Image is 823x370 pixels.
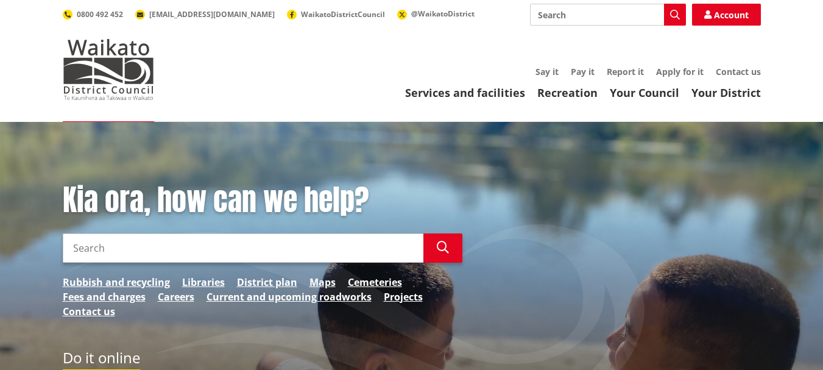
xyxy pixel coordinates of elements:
a: Contact us [63,304,115,319]
img: Waikato District Council - Te Kaunihera aa Takiwaa o Waikato [63,39,154,100]
a: Your Council [610,85,679,100]
span: 0800 492 452 [77,9,123,20]
a: Fees and charges [63,290,146,304]
a: Maps [309,275,336,290]
a: Report it [607,66,644,77]
a: Current and upcoming roadworks [207,290,372,304]
span: WaikatoDistrictCouncil [301,9,385,20]
a: [EMAIL_ADDRESS][DOMAIN_NAME] [135,9,275,20]
a: District plan [237,275,297,290]
h1: Kia ora, how can we help? [63,183,462,218]
a: Apply for it [656,66,704,77]
span: @WaikatoDistrict [411,9,475,19]
a: Rubbish and recycling [63,275,170,290]
a: Careers [158,290,194,304]
a: @WaikatoDistrict [397,9,475,19]
a: Your District [691,85,761,100]
span: [EMAIL_ADDRESS][DOMAIN_NAME] [149,9,275,20]
a: Contact us [716,66,761,77]
a: Pay it [571,66,595,77]
input: Search input [63,233,423,263]
input: Search input [530,4,686,26]
a: Cemeteries [348,275,402,290]
a: WaikatoDistrictCouncil [287,9,385,20]
a: Projects [384,290,423,304]
a: Account [692,4,761,26]
a: Libraries [182,275,225,290]
a: 0800 492 452 [63,9,123,20]
a: Recreation [537,85,598,100]
a: Say it [535,66,559,77]
a: Services and facilities [405,85,525,100]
